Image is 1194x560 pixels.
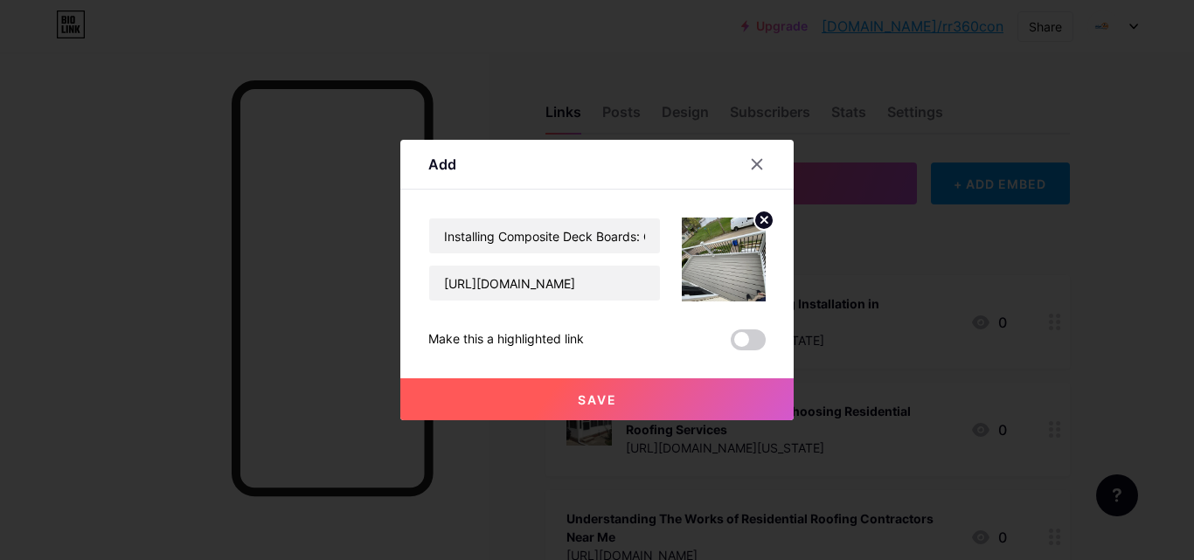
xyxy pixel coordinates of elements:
div: Make this a highlighted link [428,329,584,350]
img: link_thumbnail [682,218,766,301]
button: Save [400,378,794,420]
input: Title [429,218,660,253]
input: URL [429,266,660,301]
span: Save [578,392,617,407]
div: Add [428,154,456,175]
